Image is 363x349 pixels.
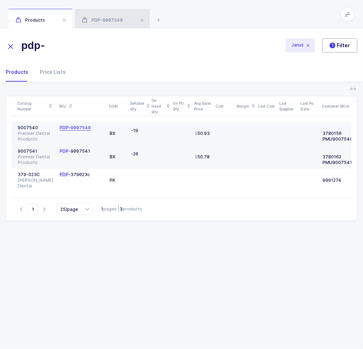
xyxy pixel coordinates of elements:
[101,206,103,212] b: 1
[173,100,190,112] div: On PO Qty
[195,131,210,136] span: 50.93
[131,151,147,157] div: -26
[60,148,90,154] div: 9007541
[301,100,318,112] div: Last Po Date
[27,203,39,215] span: Go to
[60,148,71,154] span: PDP-
[120,206,122,212] b: 3
[110,178,125,183] div: PK
[195,154,210,160] span: 50.78
[152,98,169,115] div: On Hand Qty
[322,103,350,109] div: Customer SKUs
[323,131,346,136] div: 3780156
[82,17,123,23] span: PDP-9007540
[110,154,125,160] div: BX
[130,100,147,112] div: Sellable Qty
[101,206,142,212] div: pages | products
[6,62,34,82] div: Products
[18,131,54,142] div: Premier Dental Products
[60,172,90,178] div: 379023c
[131,128,147,133] div: -19
[59,100,105,112] div: SKU
[237,100,254,112] div: Margin
[194,100,211,112] div: Avg Sales Price
[60,125,91,131] div: 9007540
[18,125,54,131] div: 9007540
[323,160,346,165] div: PMU9007541
[323,136,346,142] div: PMU9007540
[60,125,71,130] span: PDP-
[323,178,346,183] div: 9991274
[34,62,66,82] div: Price Lists
[215,103,232,109] div: Cost
[279,100,296,112] div: Last Supplier
[60,172,71,177] span: PDP-
[330,42,350,49] span: Filter
[18,154,54,165] div: Premier Dental Products
[18,178,54,189] div: [PERSON_NAME] Dental
[18,172,54,178] div: 379-023C
[323,154,346,160] div: 3780162
[258,103,275,109] div: Last Cost
[57,203,93,215] input: Select
[109,103,126,109] div: UOM
[322,38,357,53] button: 1Filter
[18,148,54,154] div: 9007541
[17,100,55,112] div: Catalog Number
[16,17,45,23] span: Products
[286,38,315,53] span: Janus
[6,37,276,54] input: Search for Products...
[330,43,335,48] sup: 1
[110,131,125,136] div: BX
